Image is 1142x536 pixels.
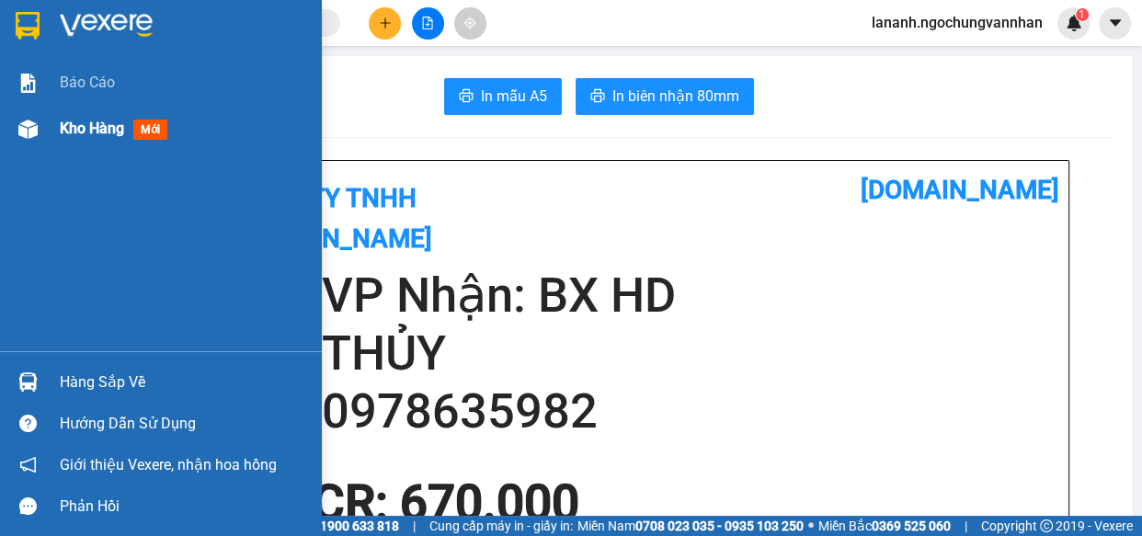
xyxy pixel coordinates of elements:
[1079,8,1085,21] span: 1
[133,120,167,140] span: mới
[1099,7,1131,40] button: caret-down
[60,369,308,396] div: Hàng sắp về
[1076,8,1089,21] sup: 1
[246,15,444,45] b: [DOMAIN_NAME]
[965,516,967,536] span: |
[635,519,804,533] strong: 0708 023 035 - 0935 103 250
[463,17,476,29] span: aim
[97,107,444,222] h2: VP Nhận: BX HD
[60,453,277,476] span: Giới thiệu Vexere, nhận hoa hồng
[18,372,38,392] img: warehouse-icon
[322,382,1059,440] h2: 0978635982
[1040,519,1053,532] span: copyright
[590,88,605,106] span: printer
[459,88,474,106] span: printer
[313,474,579,531] span: CR : 670.000
[413,516,416,536] span: |
[1066,15,1082,31] img: icon-new-feature
[75,23,274,94] b: Công ty TNHH [PERSON_NAME]
[60,493,308,520] div: Phản hồi
[369,7,401,40] button: plus
[19,415,37,432] span: question-circle
[576,78,754,115] button: printerIn biên nhận 80mm
[872,519,951,533] strong: 0369 525 060
[412,7,444,40] button: file-add
[18,120,38,139] img: warehouse-icon
[60,71,115,94] span: Báo cáo
[481,85,547,108] span: In mẫu A5
[429,516,573,536] span: Cung cấp máy in - giấy in:
[18,74,38,93] img: solution-icon
[444,78,562,115] button: printerIn mẫu A5
[322,325,1059,382] h2: THỦY
[577,516,804,536] span: Miền Nam
[421,17,434,29] span: file-add
[19,497,37,515] span: message
[60,410,308,438] div: Hướng dẫn sử dụng
[1107,15,1124,31] span: caret-down
[857,11,1057,34] span: lananh.ngochungvannhan
[861,175,1059,205] b: [DOMAIN_NAME]
[818,516,951,536] span: Miền Bắc
[808,522,814,530] span: ⚪️
[454,7,486,40] button: aim
[19,456,37,473] span: notification
[322,267,1059,325] h2: VP Nhận: BX HD
[16,12,40,40] img: logo-vxr
[612,85,739,108] span: In biên nhận 80mm
[60,120,124,137] span: Kho hàng
[234,183,432,254] b: Công ty TNHH [PERSON_NAME]
[320,519,399,533] strong: 1900 633 818
[379,17,392,29] span: plus
[10,107,154,137] h2: BLC1409250006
